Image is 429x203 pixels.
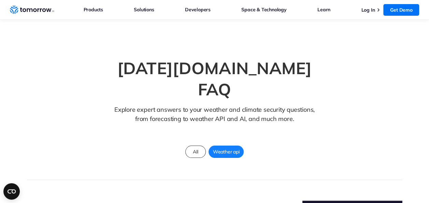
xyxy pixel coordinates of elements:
a: Space & Technology [241,5,286,14]
a: Learn [317,5,330,14]
a: Get Demo [383,4,419,16]
button: Open CMP widget [3,183,20,200]
a: Products [84,5,103,14]
a: Weather api [209,146,244,158]
span: All [189,147,202,156]
a: Solutions [134,5,154,14]
a: Log In [361,7,375,13]
p: Explore expert answers to your weather and climate security questions, from forecasting to weathe... [111,105,318,134]
h1: [DATE][DOMAIN_NAME] FAQ [99,57,331,100]
a: Developers [185,5,211,14]
span: Weather api [209,147,244,156]
a: All [185,146,206,158]
a: Home link [10,5,54,15]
